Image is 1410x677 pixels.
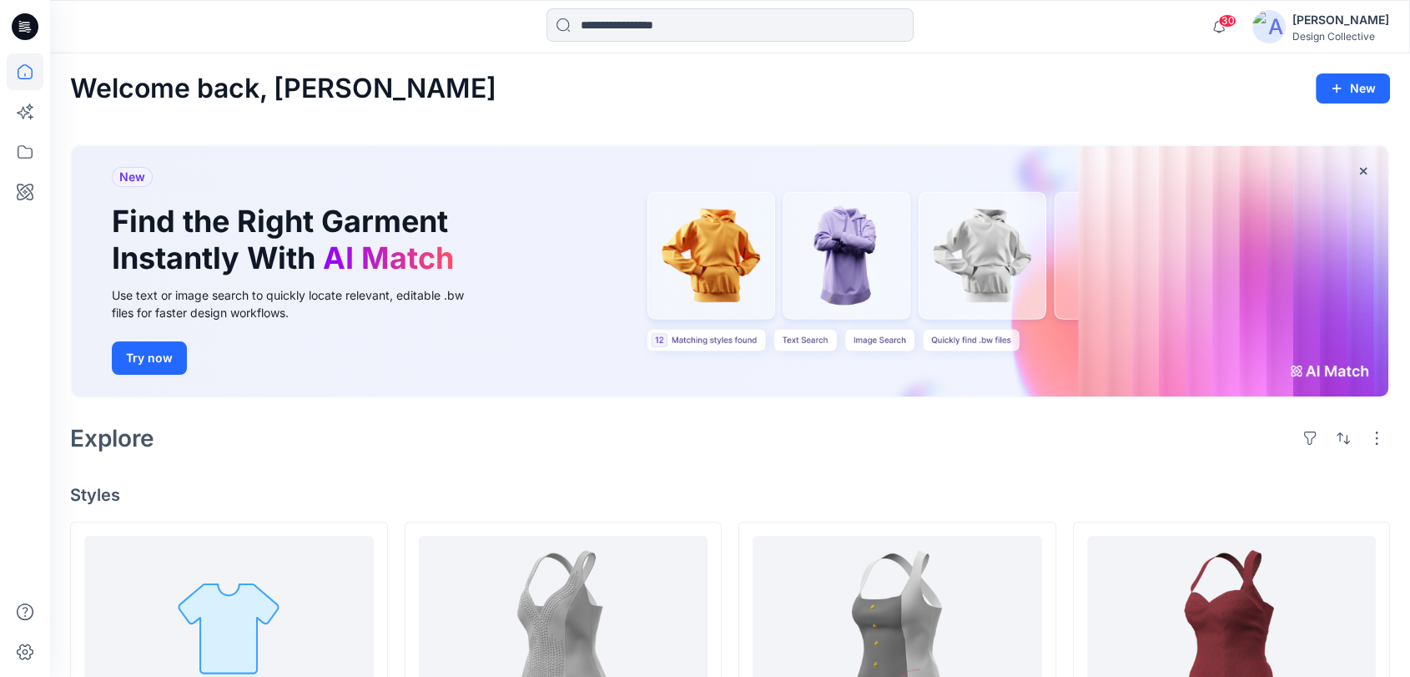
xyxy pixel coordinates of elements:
[112,341,187,375] button: Try now
[1292,30,1389,43] div: Design Collective
[1218,14,1236,28] span: 30
[70,485,1390,505] h4: Styles
[119,167,145,187] span: New
[323,240,454,276] span: AI Match
[1292,10,1389,30] div: [PERSON_NAME]
[1252,10,1286,43] img: avatar
[1316,73,1390,104] button: New
[112,286,487,321] div: Use text or image search to quickly locate relevant, editable .bw files for faster design workflows.
[70,73,496,104] h2: Welcome back, [PERSON_NAME]
[70,425,154,452] h2: Explore
[112,204,462,275] h1: Find the Right Garment Instantly With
